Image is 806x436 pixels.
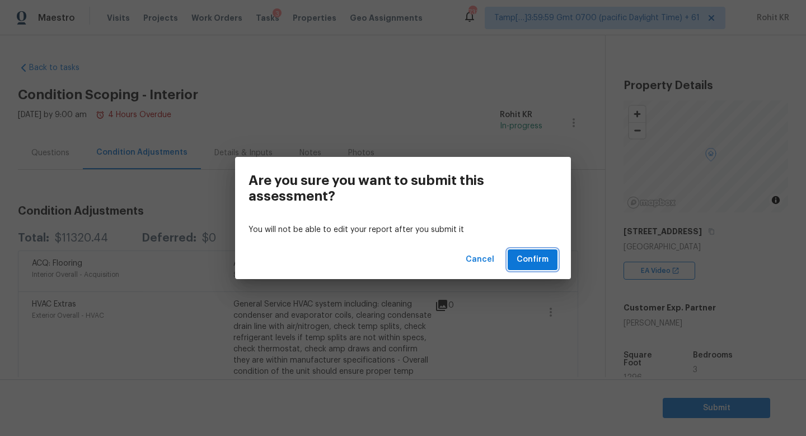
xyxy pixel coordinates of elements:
button: Confirm [508,249,557,270]
span: Cancel [466,253,494,267]
span: Confirm [517,253,549,267]
button: Cancel [461,249,499,270]
p: You will not be able to edit your report after you submit it [249,224,557,236]
h3: Are you sure you want to submit this assessment? [249,173,507,204]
